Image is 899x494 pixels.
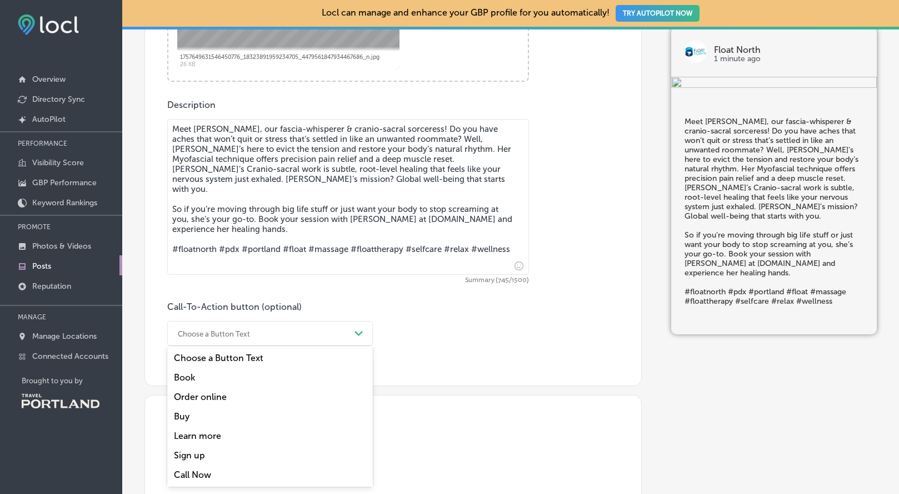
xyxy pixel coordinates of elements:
textarea: Meet [PERSON_NAME], our fascia-whisperer & cranio-sacral sorceress! Do you have aches that won’t ... [167,119,529,275]
div: Buy [167,407,373,426]
label: Call-To-Action button (optional) [167,302,302,312]
p: Photos & Videos [32,241,91,251]
p: Directory Sync [32,95,85,104]
p: Keyword Rankings [32,198,97,208]
p: Overview [32,75,66,84]
p: Float North [714,46,863,55]
span: Insert emoji [510,259,523,273]
img: fda3e92497d09a02dc62c9cd864e3231.png [18,14,79,35]
p: AutoPilot [32,115,66,124]
p: Connected Accounts [32,352,108,361]
h5: Meet [PERSON_NAME], our fascia-whisperer & cranio-sacral sorceress! Do you have aches that won’t ... [685,117,863,306]
img: Travel Portland [22,394,99,408]
p: Visibility Score [32,158,84,167]
p: GBP Performance [32,178,97,187]
div: Call Now [167,465,373,485]
div: Sign up [167,446,373,465]
div: Choose a Button Text [167,348,373,368]
div: Book [167,368,373,387]
h3: Publishing options [167,427,619,443]
div: Choose a Button Text [178,329,250,338]
p: Posts [32,261,51,271]
p: 1 minute ago [714,55,863,63]
div: Order online [167,387,373,407]
p: Brought to you by [22,377,122,385]
button: TRY AUTOPILOT NOW [616,5,700,22]
img: logo [685,41,707,63]
img: 93f0cb0f-c33b-4422-a49a-e1bf5b6302bb [671,77,877,90]
label: Description [167,100,216,110]
p: Manage Locations [32,332,97,341]
div: Learn more [167,426,373,446]
p: Reputation [32,281,71,291]
span: Summary (745/1500) [167,277,529,284]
